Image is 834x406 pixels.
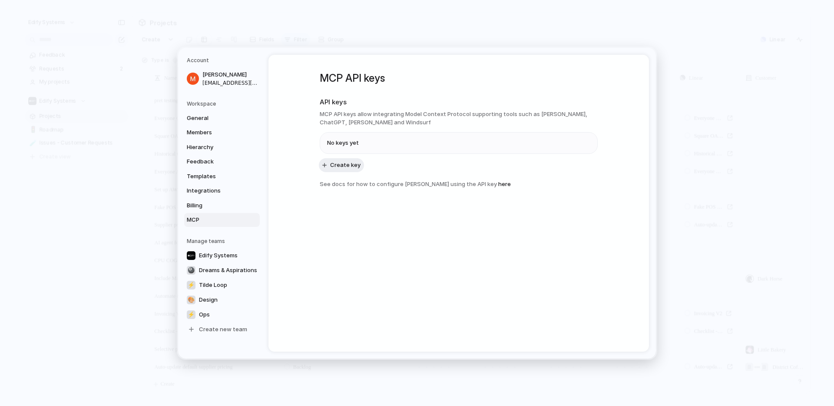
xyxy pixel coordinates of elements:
[187,280,195,289] div: ⚡
[184,307,260,321] a: ⚡Ops
[187,172,242,180] span: Templates
[187,100,260,107] h5: Workspace
[320,97,598,107] h2: API keys
[327,138,359,147] span: No keys yet
[199,325,247,333] span: Create new team
[184,111,260,125] a: General
[320,70,598,86] h1: MCP API keys
[320,110,598,126] h3: MCP API keys allow integrating Model Context Protocol supporting tools such as [PERSON_NAME], Cha...
[199,251,238,260] span: Edify Systems
[202,70,258,79] span: [PERSON_NAME]
[187,237,260,245] h5: Manage teams
[320,180,598,188] h3: See docs for how to configure [PERSON_NAME] using the API key
[184,169,260,183] a: Templates
[187,295,195,304] div: 🎨
[187,113,242,122] span: General
[199,280,227,289] span: Tilde Loop
[184,248,260,262] a: Edify Systems
[330,160,361,169] span: Create key
[184,293,260,306] a: 🎨Design
[199,266,257,274] span: Dreams & Aspirations
[184,155,260,169] a: Feedback
[184,184,260,198] a: Integrations
[319,158,364,172] button: Create key
[187,57,260,64] h5: Account
[202,79,258,87] span: [EMAIL_ADDRESS][DOMAIN_NAME]
[498,180,511,187] a: here
[187,216,242,224] span: MCP
[184,198,260,212] a: Billing
[184,213,260,227] a: MCP
[184,126,260,140] a: Members
[187,143,242,151] span: Hierarchy
[184,68,260,90] a: [PERSON_NAME][EMAIL_ADDRESS][DOMAIN_NAME]
[184,263,260,277] a: 🎱Dreams & Aspirations
[187,201,242,210] span: Billing
[184,140,260,154] a: Hierarchy
[199,295,218,304] span: Design
[187,186,242,195] span: Integrations
[187,266,195,274] div: 🎱
[187,310,195,319] div: ⚡
[184,278,260,292] a: ⚡Tilde Loop
[184,322,260,336] a: Create new team
[187,157,242,166] span: Feedback
[199,310,210,319] span: Ops
[187,128,242,137] span: Members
